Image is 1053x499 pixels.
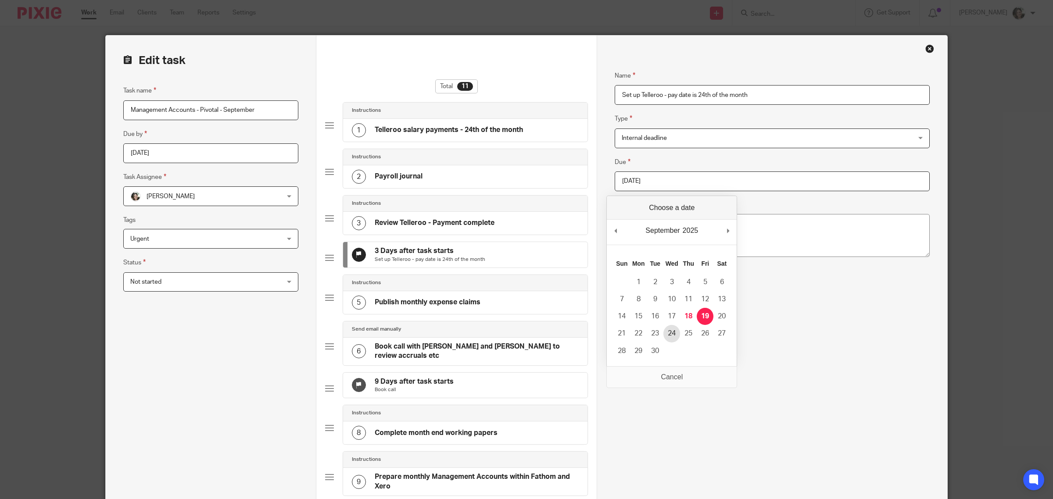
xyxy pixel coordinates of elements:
button: 12 [697,291,713,308]
div: Close this dialog window [925,44,934,53]
h4: Instructions [352,410,381,417]
h4: 9 Days after task starts [375,377,454,386]
label: Task name [123,86,156,96]
div: 8 [352,426,366,440]
button: 13 [713,291,730,308]
h4: Instructions [352,200,381,207]
button: 2 [647,274,663,291]
button: 29 [630,342,647,360]
label: Task Assignee [123,172,166,182]
button: Previous Month [611,224,620,237]
button: 10 [663,291,680,308]
div: September [644,224,681,237]
h4: Complete month end working papers [375,428,498,438]
abbr: Tuesday [650,260,660,267]
span: [PERSON_NAME] [147,193,195,200]
input: Use the arrow keys to pick a date [615,171,930,191]
h4: Prepare monthly Management Accounts within Fathom and Xero [375,472,579,491]
label: Name [615,71,635,81]
button: 21 [613,325,630,342]
button: 11 [680,291,697,308]
abbr: Saturday [717,260,727,267]
button: 4 [680,274,697,291]
p: Set up Telleroo - pay date is 24th of the month [375,256,485,263]
button: 3 [663,274,680,291]
button: 19 [697,308,713,325]
div: 2 [352,170,366,184]
button: 1 [630,274,647,291]
button: 25 [680,325,697,342]
h2: Edit task [123,53,298,68]
p: Book call [375,386,454,393]
h4: Book call with [PERSON_NAME] and [PERSON_NAME] to review accruals etc [375,342,579,361]
h4: Review Telleroo - Payment complete [375,218,494,228]
button: 5 [697,274,713,291]
button: Next Month [723,224,732,237]
button: 7 [613,291,630,308]
h4: Instructions [352,456,381,463]
h4: Payroll journal [375,172,423,181]
div: 11 [457,82,473,91]
button: 17 [663,308,680,325]
button: 22 [630,325,647,342]
div: 3 [352,216,366,230]
button: 27 [713,325,730,342]
h4: Send email manually [352,326,401,333]
input: Pick a date [123,143,298,163]
button: 24 [663,325,680,342]
abbr: Thursday [683,260,694,267]
label: Due [615,157,630,167]
div: 6 [352,344,366,358]
div: Total [435,79,478,93]
abbr: Monday [632,260,645,267]
button: 6 [713,274,730,291]
label: Tags [123,216,136,225]
button: 30 [647,342,663,360]
button: 23 [647,325,663,342]
div: 2025 [681,224,700,237]
button: 8 [630,291,647,308]
span: Internal deadline [622,135,667,141]
button: 18 [680,308,697,325]
img: barbara-raine-.jpg [130,191,141,202]
label: Type [615,114,632,124]
h4: Instructions [352,107,381,114]
button: 26 [697,325,713,342]
button: 28 [613,342,630,360]
span: Urgent [130,236,149,242]
button: 16 [647,308,663,325]
h4: Instructions [352,153,381,160]
h4: Instructions [352,279,381,286]
abbr: Sunday [616,260,627,267]
h4: 3 Days after task starts [375,246,485,256]
label: Status [123,257,146,267]
button: 20 [713,308,730,325]
div: 9 [352,475,366,489]
div: 1 [352,123,366,137]
div: 5 [352,296,366,310]
h4: Publish monthly expense claims [375,298,480,307]
h4: Telleroo salary payments - 24th of the month [375,125,523,135]
button: 15 [630,308,647,325]
button: 14 [613,308,630,325]
span: Not started [130,279,161,285]
button: 9 [647,291,663,308]
label: Due by [123,129,147,139]
abbr: Wednesday [666,260,678,267]
abbr: Friday [701,260,709,267]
